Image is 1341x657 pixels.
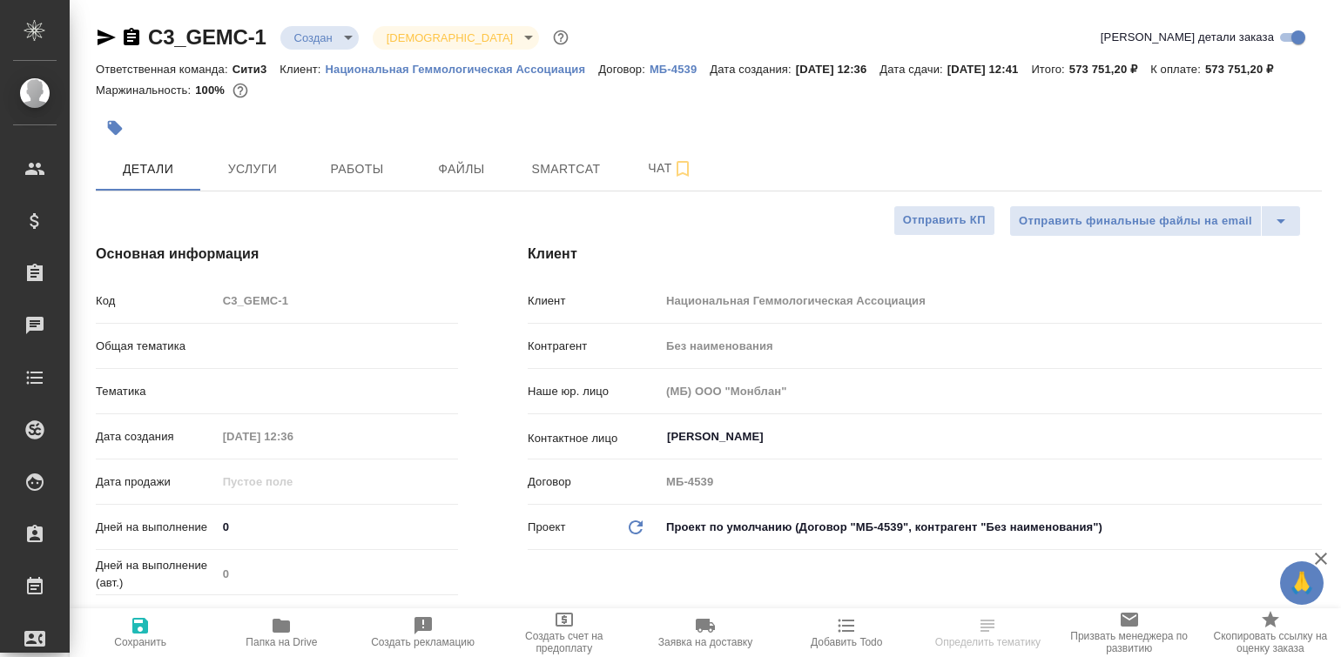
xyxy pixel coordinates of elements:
[598,63,650,76] p: Договор:
[217,377,458,406] div: ​
[494,608,635,657] button: Создать счет на предоплату
[315,158,399,180] span: Работы
[1287,565,1317,601] span: 🙏
[893,205,995,236] button: Отправить КП
[635,608,776,657] button: Заявка на доставку
[96,292,217,310] p: Код
[373,26,539,50] div: Создан
[217,605,369,630] input: ✎ Введи что-нибудь
[776,608,917,657] button: Добавить Todo
[148,25,266,49] a: C3_GEMC-1
[528,338,660,355] p: Контрагент
[217,514,458,540] input: ✎ Введи что-нибудь
[947,63,1032,76] p: [DATE] 12:41
[1009,205,1301,237] div: split button
[96,383,217,400] p: Тематика
[658,636,752,648] span: Заявка на доставку
[96,428,217,446] p: Дата создания
[217,469,369,494] input: Пустое поле
[528,473,660,491] p: Договор
[879,63,947,76] p: Дата сдачи:
[811,636,882,648] span: Добавить Todo
[326,63,599,76] p: Национальная Геммологическая Ассоциация
[352,608,493,657] button: Создать рекламацию
[528,519,566,536] p: Проект
[217,561,458,587] input: Пустое поле
[156,607,179,629] button: Если добавить услуги и заполнить их объемом, то дата рассчитается автоматически
[660,288,1322,313] input: Пустое поле
[1031,63,1068,76] p: Итого:
[504,630,624,654] span: Создать счет на предоплату
[1150,63,1205,76] p: К оплате:
[1101,29,1274,46] span: [PERSON_NAME] детали заказа
[229,79,252,102] button: 0.00 RUB;
[289,30,338,45] button: Создан
[1205,63,1286,76] p: 573 751,20 ₽
[326,61,599,76] a: Национальная Геммологическая Ассоциация
[217,332,458,361] div: ​
[114,636,166,648] span: Сохранить
[650,61,710,76] a: МБ-4539
[903,211,986,231] span: Отправить КП
[96,63,232,76] p: Ответственная команда:
[935,636,1041,648] span: Определить тематику
[672,158,693,179] svg: Подписаться
[280,26,359,50] div: Создан
[524,158,608,180] span: Smartcat
[660,379,1322,404] input: Пустое поле
[917,608,1058,657] button: Определить тематику
[420,158,503,180] span: Файлы
[96,338,217,355] p: Общая тематика
[660,513,1322,542] div: Проект по умолчанию (Договор "МБ-4539", контрагент "Без наименования")
[121,27,142,48] button: Скопировать ссылку
[629,158,712,179] span: Чат
[1009,205,1262,237] button: Отправить финальные файлы на email
[381,30,518,45] button: [DEMOGRAPHIC_DATA]
[1019,211,1252,231] span: Отправить финальные файлы на email
[96,27,117,48] button: Скопировать ссылку для ЯМессенджера
[70,608,211,657] button: Сохранить
[195,84,229,97] p: 100%
[96,557,217,592] p: Дней на выполнение (авт.)
[211,158,294,180] span: Услуги
[528,430,660,447] p: Контактное лицо
[106,158,190,180] span: Детали
[1069,63,1150,76] p: 573 751,20 ₽
[211,608,352,657] button: Папка на Drive
[528,383,660,400] p: Наше юр. лицо
[1059,608,1200,657] button: Призвать менеджера по развитию
[371,636,475,648] span: Создать рекламацию
[96,519,217,536] p: Дней на выполнение
[796,63,880,76] p: [DATE] 12:36
[246,636,317,648] span: Папка на Drive
[710,63,795,76] p: Дата создания:
[549,26,572,49] button: Доп статусы указывают на важность/срочность заказа
[660,469,1322,494] input: Пустое поле
[96,84,195,97] p: Маржинальность:
[660,333,1322,359] input: Пустое поле
[280,63,325,76] p: Клиент:
[650,63,710,76] p: МБ-4539
[528,244,1322,265] h4: Клиент
[96,109,134,147] button: Добавить тэг
[1312,435,1316,439] button: Open
[232,63,280,76] p: Сити3
[96,473,217,491] p: Дата продажи
[1069,630,1189,654] span: Призвать менеджера по развитию
[1280,561,1324,605] button: 🙏
[96,244,458,265] h4: Основная информация
[1200,608,1341,657] button: Скопировать ссылку на оценку заказа
[528,292,660,310] p: Клиент
[1210,630,1331,654] span: Скопировать ссылку на оценку заказа
[217,288,458,313] input: Пустое поле
[217,424,369,449] input: Пустое поле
